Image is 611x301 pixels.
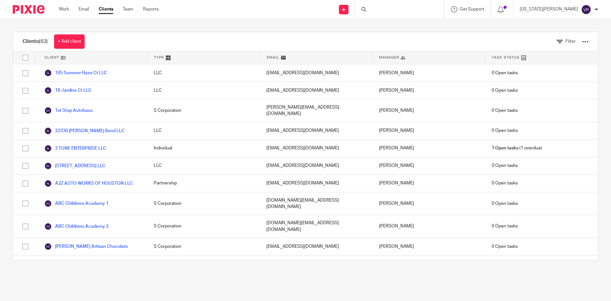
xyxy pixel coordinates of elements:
[79,6,89,12] a: Email
[44,69,52,77] img: svg%3E
[492,200,518,207] span: 0 Open tasks
[260,192,373,215] div: [DOMAIN_NAME][EMAIL_ADDRESS][DOMAIN_NAME]
[44,145,52,152] img: svg%3E
[44,107,93,114] a: 1st Stop Autohaus
[492,107,518,114] span: 0 Open tasks
[44,180,133,187] a: A2Z AUTO WORKS OF HOUSTON LLC
[260,140,373,157] div: [EMAIL_ADDRESS][DOMAIN_NAME]
[39,39,48,44] span: (63)
[44,200,109,207] a: ABC Childrens Acadamy 1
[260,122,373,140] div: [EMAIL_ADDRESS][DOMAIN_NAME]
[44,127,52,135] img: svg%3E
[59,6,69,12] a: Work
[44,243,128,250] a: [PERSON_NAME] Artisan Chocolate
[373,82,485,99] div: [PERSON_NAME]
[492,180,518,186] span: 0 Open tasks
[147,157,260,175] div: LLC
[54,34,85,49] a: + Add client
[19,52,32,64] input: Select all
[147,64,260,82] div: LLC
[44,162,52,170] img: svg%3E
[99,6,113,12] a: Clients
[373,157,485,175] div: [PERSON_NAME]
[492,70,518,76] span: 0 Open tasks
[23,38,48,45] h1: Clients
[147,215,260,238] div: S Corporation
[492,243,518,250] span: 0 Open tasks
[143,6,159,12] a: Reports
[565,39,576,44] span: Filter
[147,122,260,140] div: LLC
[373,175,485,192] div: [PERSON_NAME]
[147,238,260,255] div: S Corporation
[379,55,399,60] span: Manager
[44,87,91,94] a: 18 Jardine Ct LLC
[260,99,373,122] div: [PERSON_NAME][EMAIL_ADDRESS][DOMAIN_NAME]
[492,145,542,151] span: (1 overdue)
[260,238,373,255] div: [EMAIL_ADDRESS][DOMAIN_NAME]
[44,69,107,77] a: 105 Summer Haze Ct LLC
[44,223,52,230] img: svg%3E
[260,64,373,82] div: [EMAIL_ADDRESS][DOMAIN_NAME]
[260,215,373,238] div: [DOMAIN_NAME][EMAIL_ADDRESS][DOMAIN_NAME]
[492,162,518,169] span: 0 Open tasks
[44,223,109,230] a: ABC Childrens Academy 2
[147,255,260,273] div: Individual
[373,192,485,215] div: [PERSON_NAME]
[45,55,59,60] span: Client
[373,122,485,140] div: [PERSON_NAME]
[520,6,578,12] p: [US_STATE][PERSON_NAME]
[260,255,373,273] div: [EMAIL_ADDRESS][DOMAIN_NAME]
[44,180,52,187] img: svg%3E
[154,55,164,60] span: Type
[13,5,45,14] img: Pixie
[373,238,485,255] div: [PERSON_NAME]
[492,87,518,94] span: 0 Open tasks
[147,140,260,157] div: Individual
[492,127,518,134] span: 0 Open tasks
[147,175,260,192] div: Partnership
[460,7,484,11] span: Get Support
[44,87,52,94] img: svg%3E
[147,99,260,122] div: S Corporation
[373,64,485,82] div: [PERSON_NAME]
[260,82,373,99] div: [EMAIL_ADDRESS][DOMAIN_NAME]
[147,82,260,99] div: LLC
[373,215,485,238] div: [PERSON_NAME]
[147,192,260,215] div: S Corporation
[260,157,373,175] div: [EMAIL_ADDRESS][DOMAIN_NAME]
[267,55,279,60] span: Email
[492,55,520,60] span: Task Status
[373,255,485,273] div: [PERSON_NAME] [PERSON_NAME]
[44,127,124,135] a: 23330 [PERSON_NAME] Bend LLC
[123,6,133,12] a: Team
[373,140,485,157] div: [PERSON_NAME]
[44,243,52,250] img: svg%3E
[492,223,518,229] span: 0 Open tasks
[373,99,485,122] div: [PERSON_NAME]
[44,200,52,207] img: svg%3E
[44,145,106,152] a: 3 TONE ENTERPRISE LLC
[44,162,105,170] a: [STREET_ADDRESS] LLC
[260,175,373,192] div: [EMAIL_ADDRESS][DOMAIN_NAME]
[581,4,591,15] img: svg%3E
[492,145,518,151] span: 1 Open tasks
[44,107,52,114] img: svg%3E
